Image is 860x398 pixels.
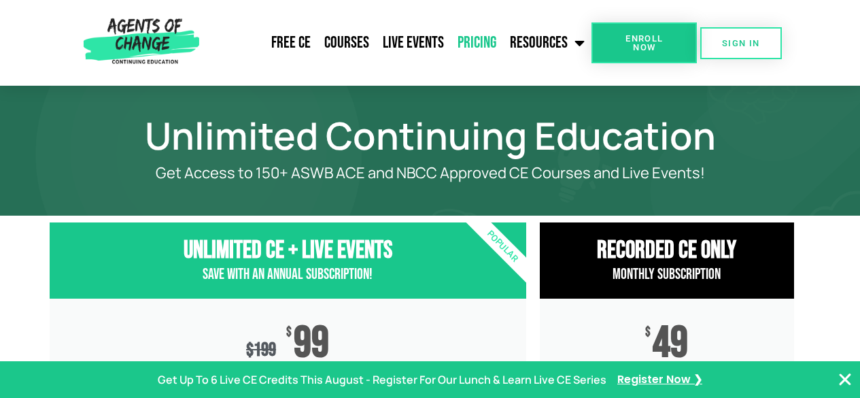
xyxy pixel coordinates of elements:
[317,26,376,60] a: Courses
[613,265,721,284] span: Monthly Subscription
[43,120,818,151] h1: Unlimited Continuing Education
[205,26,591,60] nav: Menu
[246,339,254,361] span: $
[613,34,675,52] span: Enroll Now
[591,22,697,63] a: Enroll Now
[424,168,581,325] div: Popular
[837,371,853,388] button: Close Banner
[700,27,782,59] a: SIGN IN
[246,339,276,361] div: 199
[286,326,292,339] span: $
[50,236,526,265] h3: Unlimited CE + Live Events
[376,26,451,60] a: Live Events
[645,326,651,339] span: $
[451,26,503,60] a: Pricing
[722,39,760,48] span: SIGN IN
[158,370,606,390] p: Get Up To 6 Live CE Credits This August - Register For Our Lunch & Learn Live CE Series
[264,26,317,60] a: Free CE
[203,265,373,284] span: Save with an Annual Subscription!
[294,326,329,361] span: 99
[540,236,794,265] h3: RECORDED CE ONly
[617,370,702,390] a: Register Now ❯
[653,326,688,361] span: 49
[97,165,763,182] p: Get Access to 150+ ASWB ACE and NBCC Approved CE Courses and Live Events!
[503,26,591,60] a: Resources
